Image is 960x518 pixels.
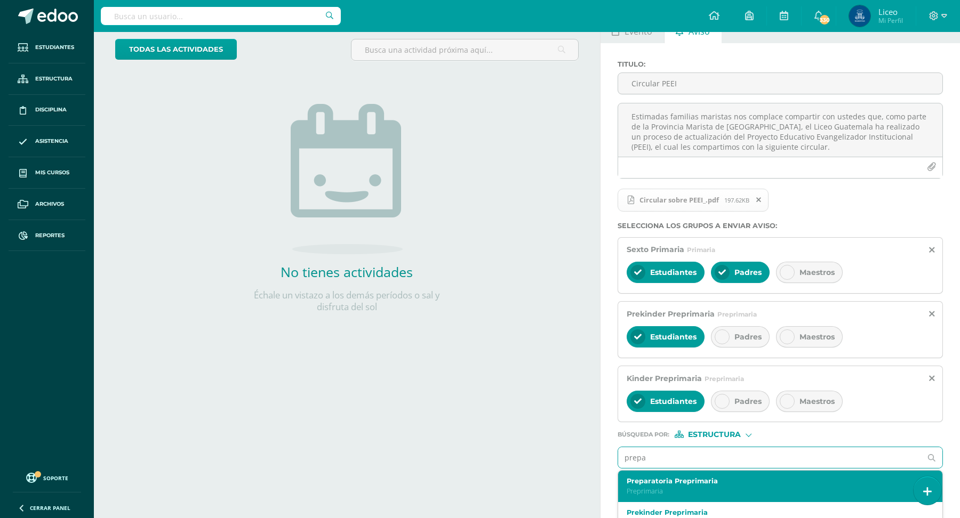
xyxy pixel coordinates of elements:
span: Kinder Preprimaria [627,374,702,383]
span: Maestros [799,396,835,406]
span: Cerrar panel [30,504,70,512]
span: Remover archivo [750,194,768,206]
img: no_activities.png [291,104,403,254]
input: Ej. Primero primaria [618,447,922,468]
span: Mi Perfil [878,16,903,25]
span: Preprimaria [717,310,757,318]
span: Maestros [799,268,835,277]
span: Sexto Primaria [627,245,684,254]
label: Preparatoria Preprimaria [627,477,921,485]
a: todas las Actividades [115,39,237,60]
p: Échale un vistazo a los demás períodos o sal y disfruta del sol [240,289,453,313]
a: Aviso [665,18,722,43]
textarea: Estimadas familias maristas nos complace compartir con ustedes que, como parte de la Provincia Ma... [618,103,942,157]
a: Reportes [9,220,85,252]
a: Estructura [9,63,85,95]
span: Padres [734,332,762,342]
label: Titulo : [618,60,943,68]
span: Estructura [688,432,741,438]
h2: No tienes actividades [240,263,453,281]
input: Busca un usuario... [101,7,341,25]
span: Circular sobre PEEI_.pdf [618,189,769,212]
input: Busca una actividad próxima aquí... [351,39,578,60]
a: Estudiantes [9,32,85,63]
span: Estudiantes [650,332,697,342]
a: Evento [601,18,664,43]
span: 197.62KB [724,196,749,204]
span: Preprimaria [705,375,744,383]
span: Disciplina [35,106,67,114]
img: 1c811e9e7f454fa9ffc50b5577646b50.png [849,5,870,27]
span: 330 [819,14,830,26]
span: Estudiantes [650,396,697,406]
div: [object Object] [675,431,755,438]
span: Búsqueda por : [618,432,669,438]
a: Mis cursos [9,157,85,189]
span: Estudiantes [650,268,697,277]
span: Estructura [35,75,73,83]
span: Asistencia [35,137,68,145]
a: Asistencia [9,126,85,157]
span: Mis cursos [35,168,69,177]
span: Archivos [35,200,64,208]
span: Circular sobre PEEI_.pdf [634,196,724,204]
span: Maestros [799,332,835,342]
span: Padres [734,268,762,277]
span: Prekinder Preprimaria [627,309,715,319]
span: Padres [734,396,762,406]
a: Soporte [13,470,81,484]
span: Estudiantes [35,43,74,52]
span: Soporte [43,474,68,482]
label: Selecciona los grupos a enviar aviso : [618,222,943,230]
label: Prekinder Preprimaria [627,508,921,516]
span: Liceo [878,6,903,17]
a: Archivos [9,189,85,220]
input: Titulo [618,73,942,94]
span: Reportes [35,231,65,240]
p: Preprimaria [627,487,921,496]
span: Primaria [687,246,715,254]
a: Disciplina [9,95,85,126]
